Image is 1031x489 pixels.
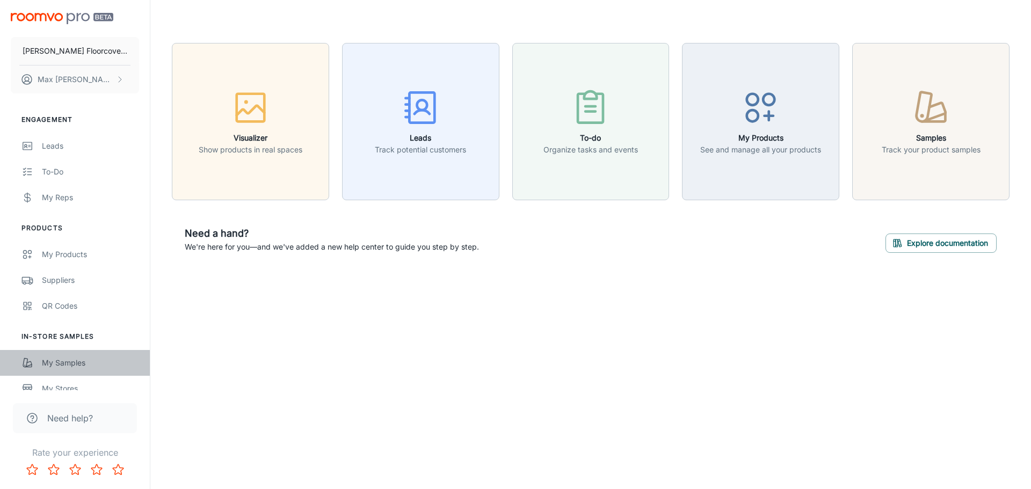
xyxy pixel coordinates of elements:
div: QR Codes [42,300,139,312]
a: LeadsTrack potential customers [342,115,499,126]
a: To-doOrganize tasks and events [512,115,670,126]
p: [PERSON_NAME] Floorcovering [23,45,127,57]
button: [PERSON_NAME] Floorcovering [11,37,139,65]
button: VisualizerShow products in real spaces [172,43,329,200]
button: To-doOrganize tasks and events [512,43,670,200]
a: Explore documentation [885,237,997,247]
div: Suppliers [42,274,139,286]
button: SamplesTrack your product samples [852,43,1010,200]
button: Explore documentation [885,233,997,253]
h6: Samples [882,132,981,144]
p: Show products in real spaces [199,144,302,156]
p: See and manage all your products [700,144,821,156]
p: Max [PERSON_NAME] [38,74,113,85]
button: My ProductsSee and manage all your products [682,43,839,200]
p: Track your product samples [882,144,981,156]
h6: To-do [543,132,638,144]
p: Track potential customers [375,144,466,156]
a: My ProductsSee and manage all your products [682,115,839,126]
div: My Reps [42,192,139,203]
h6: My Products [700,132,821,144]
button: LeadsTrack potential customers [342,43,499,200]
div: To-do [42,166,139,178]
a: SamplesTrack your product samples [852,115,1010,126]
p: Organize tasks and events [543,144,638,156]
div: My Products [42,249,139,260]
button: Max [PERSON_NAME] [11,65,139,93]
h6: Need a hand? [185,226,479,241]
h6: Leads [375,132,466,144]
div: Leads [42,140,139,152]
p: We're here for you—and we've added a new help center to guide you step by step. [185,241,479,253]
h6: Visualizer [199,132,302,144]
img: Roomvo PRO Beta [11,13,113,24]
